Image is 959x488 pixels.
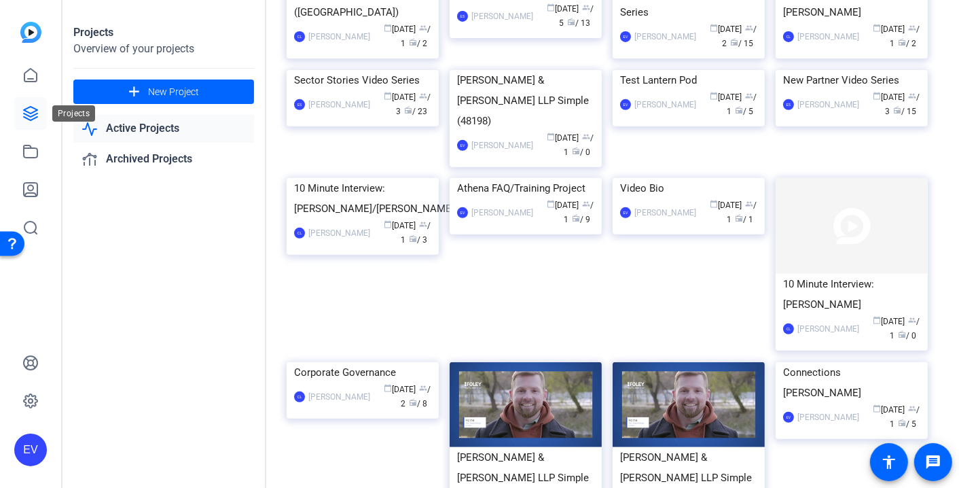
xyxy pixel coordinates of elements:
[783,99,794,110] div: ES
[881,454,897,470] mat-icon: accessibility
[308,98,370,111] div: [PERSON_NAME]
[410,398,418,406] span: radio
[899,39,917,48] span: / 2
[909,92,917,100] span: group
[727,92,757,116] span: / 1
[899,331,917,341] span: / 0
[420,92,428,100] span: group
[620,99,631,110] div: EV
[620,31,631,42] div: EV
[573,215,591,224] span: / 9
[746,200,754,208] span: group
[783,274,920,315] div: 10 Minute Interview: [PERSON_NAME]
[410,38,418,46] span: radio
[410,399,428,408] span: / 8
[384,24,393,32] span: calendar_today
[746,24,754,32] span: group
[783,31,794,42] div: CL
[573,214,581,222] span: radio
[420,384,428,392] span: group
[471,206,533,220] div: [PERSON_NAME]
[783,412,794,423] div: EV
[420,24,428,32] span: group
[797,30,859,43] div: [PERSON_NAME]
[583,200,591,208] span: group
[634,206,696,220] div: [PERSON_NAME]
[457,11,468,22] div: ES
[583,3,591,12] span: group
[73,80,254,104] button: New Project
[410,39,428,48] span: / 2
[568,18,591,28] span: / 13
[401,385,431,408] span: / 2
[547,133,556,141] span: calendar_today
[634,98,696,111] div: [PERSON_NAME]
[384,24,416,34] span: [DATE]
[14,434,47,466] div: EV
[783,70,920,90] div: New Partner Video Series
[397,92,431,116] span: / 3
[405,106,413,114] span: radio
[73,115,254,143] a: Active Projects
[634,30,696,43] div: [PERSON_NAME]
[736,215,754,224] span: / 1
[873,92,905,102] span: [DATE]
[873,404,882,413] span: calendar_today
[909,316,917,324] span: group
[620,70,757,90] div: Test Lantern Pod
[873,24,882,32] span: calendar_today
[797,322,859,336] div: [PERSON_NAME]
[294,178,431,219] div: 10 Minute Interview: [PERSON_NAME]/[PERSON_NAME]
[294,391,305,402] div: CL
[783,324,794,334] div: CL
[573,147,581,155] span: radio
[73,41,254,57] div: Overview of your projects
[736,107,754,116] span: / 5
[783,362,920,403] div: Connections [PERSON_NAME]
[294,99,305,110] div: ES
[308,226,370,240] div: [PERSON_NAME]
[457,178,594,198] div: Athena FAQ/Training Project
[457,207,468,218] div: EV
[731,38,739,46] span: radio
[710,24,719,32] span: calendar_today
[710,92,742,102] span: [DATE]
[564,133,594,157] span: / 1
[899,419,917,429] span: / 5
[736,214,744,222] span: radio
[384,221,416,230] span: [DATE]
[384,92,416,102] span: [DATE]
[909,404,917,413] span: group
[308,390,370,404] div: [PERSON_NAME]
[894,106,902,114] span: radio
[886,92,920,116] span: / 3
[547,133,579,143] span: [DATE]
[710,92,719,100] span: calendar_today
[797,98,859,111] div: [PERSON_NAME]
[547,4,579,14] span: [DATE]
[384,220,393,228] span: calendar_today
[457,140,468,151] div: EV
[746,92,754,100] span: group
[471,10,533,23] div: [PERSON_NAME]
[797,411,859,424] div: [PERSON_NAME]
[873,92,882,100] span: calendar_today
[583,133,591,141] span: group
[620,207,631,218] div: EV
[568,18,576,26] span: radio
[573,147,591,157] span: / 0
[148,85,199,99] span: New Project
[873,405,905,415] span: [DATE]
[52,105,95,122] div: Projects
[873,317,905,326] span: [DATE]
[73,145,254,173] a: Archived Projects
[925,454,941,470] mat-icon: message
[294,228,305,239] div: CL
[294,31,305,42] div: CL
[899,38,907,46] span: radio
[126,84,143,101] mat-icon: add
[547,200,556,208] span: calendar_today
[909,24,917,32] span: group
[873,24,905,34] span: [DATE]
[308,30,370,43] div: [PERSON_NAME]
